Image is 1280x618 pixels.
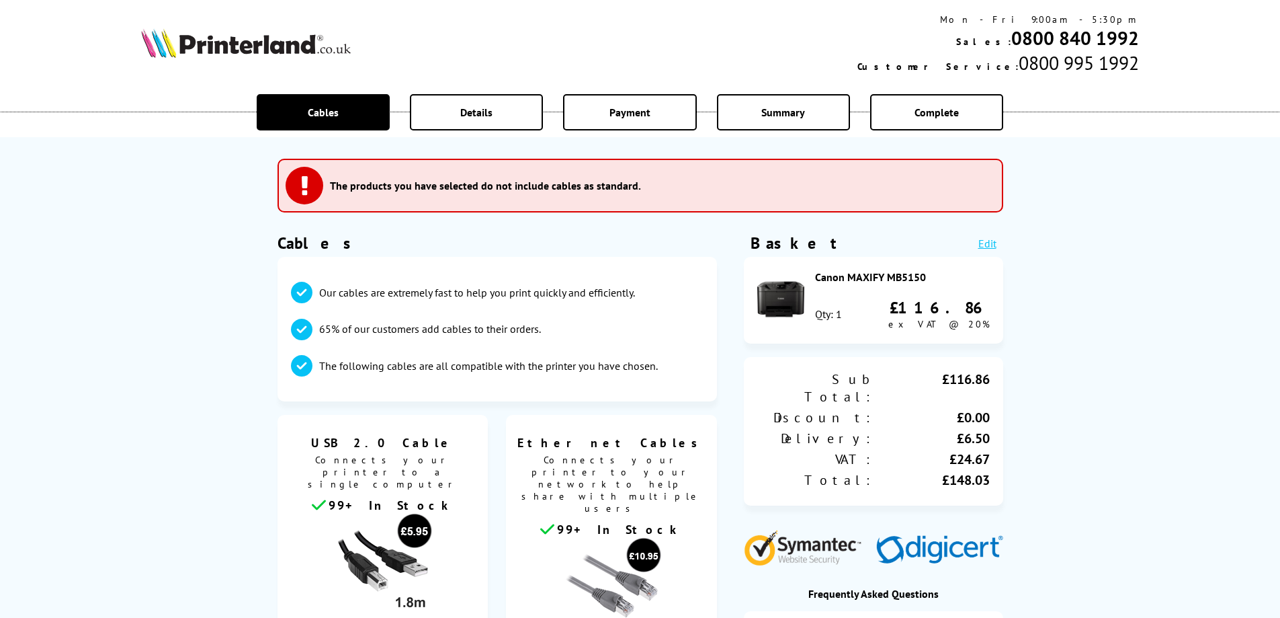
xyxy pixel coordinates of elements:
[744,527,871,566] img: Symantec Website Security
[757,471,873,489] div: Total:
[815,307,842,321] div: Qty: 1
[757,276,804,323] img: Canon MAXIFY MB5150
[757,371,873,405] div: Sub Total:
[332,513,433,614] img: usb cable
[757,451,873,468] div: VAT:
[460,106,493,119] span: Details
[744,587,1003,601] div: Frequently Asked Questions
[873,371,990,405] div: £116.86
[815,270,990,284] div: Canon MAXIFY MB5150
[873,430,990,447] div: £6.50
[873,451,990,468] div: £24.67
[888,297,990,318] div: £116.86
[278,233,717,254] h1: Cables
[888,318,990,330] span: ex VAT @ 20%
[757,430,873,447] div: Delivery:
[757,409,873,426] div: Discount:
[319,321,541,336] p: 65% of our customers add cables to their orders.
[319,285,635,300] p: Our cables are extremely fast to help you print quickly and efficiently.
[857,61,1019,73] span: Customer Service:
[319,358,658,373] p: The following cables are all compatible with the printer you have chosen.
[516,435,707,451] span: Ethernet Cables
[873,409,990,426] div: £0.00
[284,451,482,497] span: Connects your printer to a single computer
[1011,26,1139,50] a: 0800 840 1992
[609,106,650,119] span: Payment
[876,535,1003,566] img: Digicert
[956,36,1011,48] span: Sales:
[751,233,838,254] div: Basket
[978,237,996,250] a: Edit
[557,522,682,537] span: 99+ In Stock
[761,106,805,119] span: Summary
[873,471,990,489] div: £148.03
[914,106,959,119] span: Complete
[329,498,454,513] span: 99+ In Stock
[308,106,339,119] span: Cables
[330,179,641,192] h3: The products you have selected do not include cables as standard.
[141,28,351,58] img: Printerland Logo
[513,451,710,521] span: Connects your printer to your network to help share with multiple users
[857,13,1139,26] div: Mon - Fri 9:00am - 5:30pm
[288,435,478,451] span: USB 2.0 Cable
[1019,50,1139,75] span: 0800 995 1992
